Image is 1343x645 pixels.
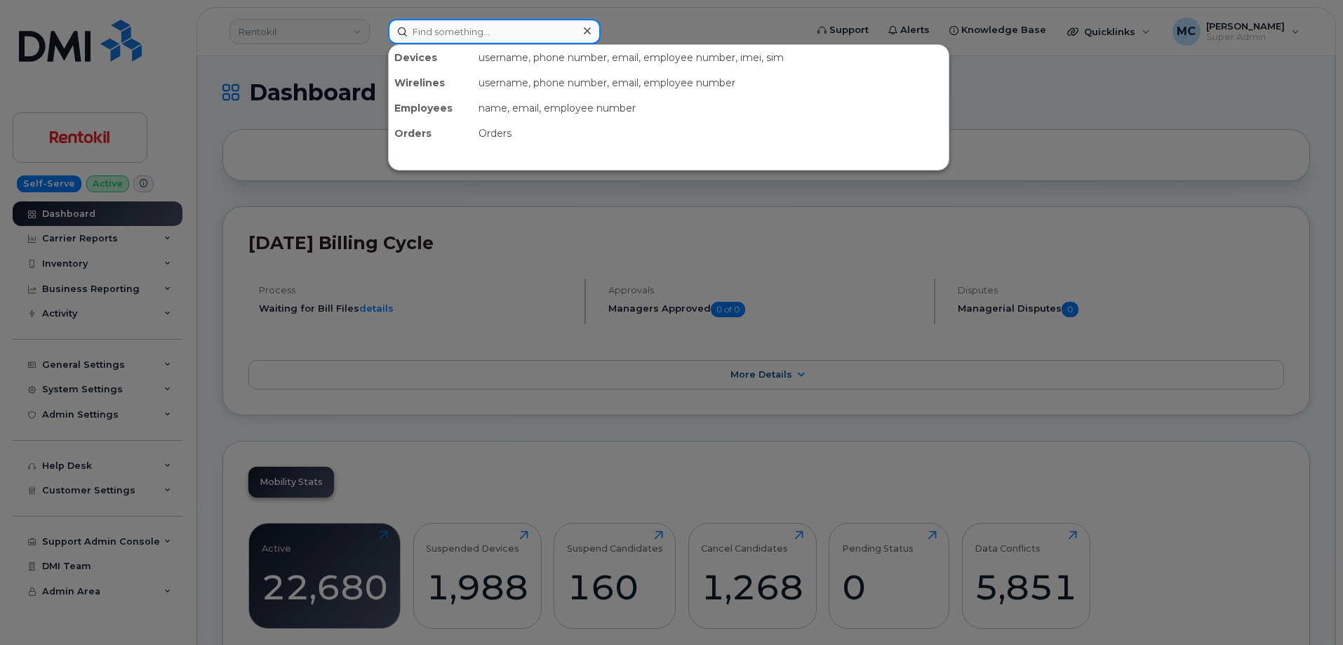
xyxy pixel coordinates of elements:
iframe: Messenger Launcher [1282,584,1332,634]
div: username, phone number, email, employee number [473,70,949,95]
div: name, email, employee number [473,95,949,121]
div: Devices [389,45,473,70]
div: Employees [389,95,473,121]
div: Orders [389,121,473,146]
div: Orders [473,121,949,146]
div: Wirelines [389,70,473,95]
div: username, phone number, email, employee number, imei, sim [473,45,949,70]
